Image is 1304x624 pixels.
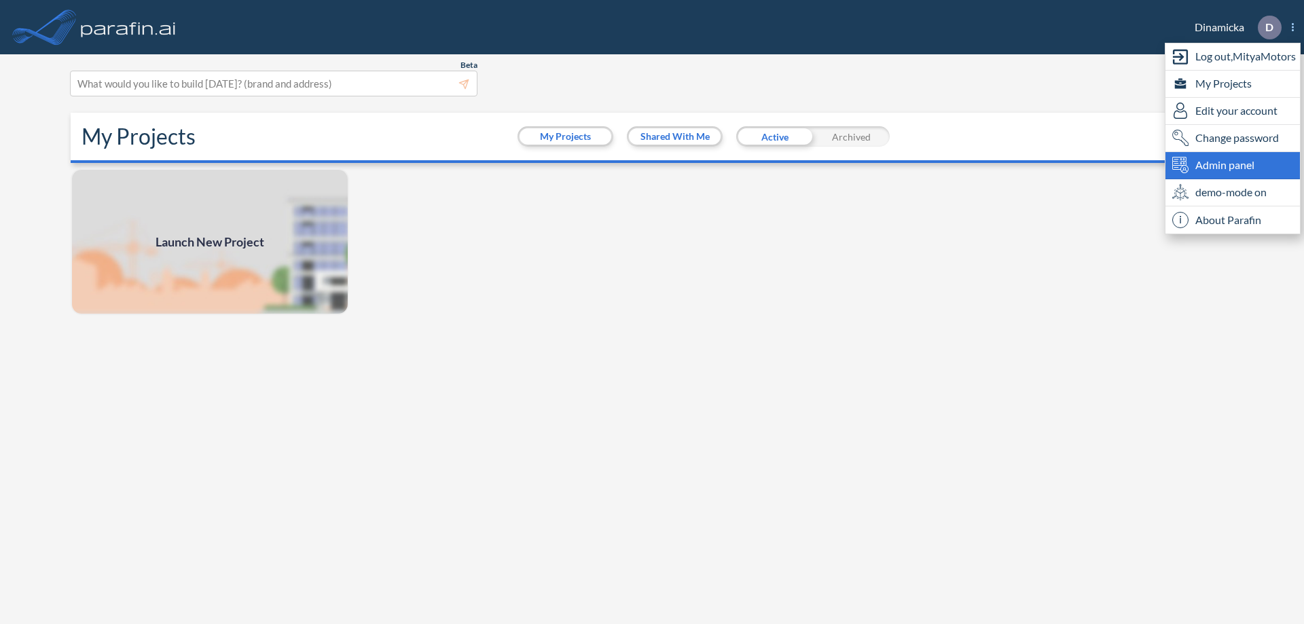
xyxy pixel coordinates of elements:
button: My Projects [520,128,611,145]
span: My Projects [1195,75,1252,92]
div: Log out [1165,43,1300,71]
span: About Parafin [1195,212,1261,228]
div: Archived [813,126,890,147]
span: Log out, MityaMotors [1195,48,1296,65]
button: Shared With Me [629,128,721,145]
div: Change password [1165,125,1300,152]
span: Beta [460,60,477,71]
div: Edit user [1165,98,1300,125]
span: Admin panel [1195,157,1254,173]
div: Dinamicka [1174,16,1294,39]
div: My Projects [1165,71,1300,98]
p: D [1265,21,1273,33]
div: Admin panel [1165,152,1300,179]
span: i [1172,212,1189,228]
h2: My Projects [81,124,196,149]
div: Active [736,126,813,147]
span: demo-mode on [1195,184,1267,200]
div: About Parafin [1165,206,1300,234]
div: demo-mode on [1165,179,1300,206]
img: add [71,168,349,315]
img: logo [78,14,179,41]
span: Change password [1195,130,1279,146]
span: Edit your account [1195,103,1278,119]
a: Launch New Project [71,168,349,315]
span: Launch New Project [156,233,264,251]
